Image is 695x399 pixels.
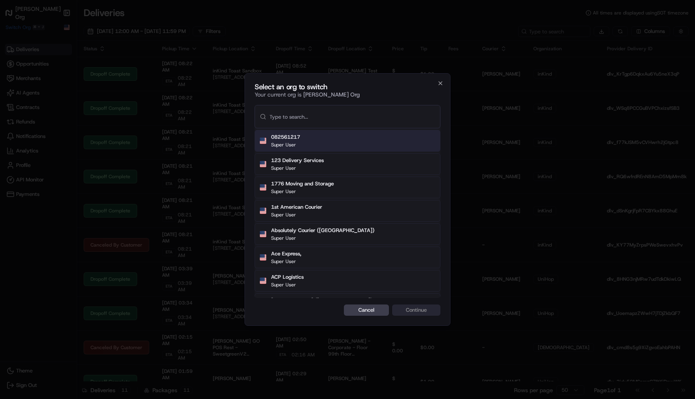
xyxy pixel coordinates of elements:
img: Flag of us [260,161,266,167]
p: Super User [271,212,322,218]
h2: ACP Logistics [271,274,304,281]
p: Super User [271,235,374,241]
p: Super User [271,142,300,148]
p: Your current org is [255,90,440,99]
img: Flag of us [260,184,266,191]
h2: 123 Delivery Services [271,157,324,164]
h2: [PERSON_NAME] ([GEOGRAPHIC_DATA]) [271,297,372,304]
h2: 1st American Courier [271,204,322,211]
h2: Ace Express, [271,250,301,257]
button: Cancel [344,304,389,316]
p: Super User [271,258,301,265]
span: [PERSON_NAME] Org [303,91,360,98]
h2: 1776 Moving and Storage [271,180,334,187]
input: Type to search... [269,105,435,128]
img: Flag of us [260,254,266,261]
h2: Select an org to switch [255,83,440,90]
img: Flag of us [260,278,266,284]
p: Super User [271,165,324,171]
img: Flag of us [260,208,266,214]
h2: Absolutely Courier ([GEOGRAPHIC_DATA]) [271,227,374,234]
p: Super User [271,188,334,195]
img: Flag of us [260,231,266,237]
p: Super User [271,282,304,288]
h2: 082561217 [271,134,300,141]
img: Flag of us [260,138,266,144]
